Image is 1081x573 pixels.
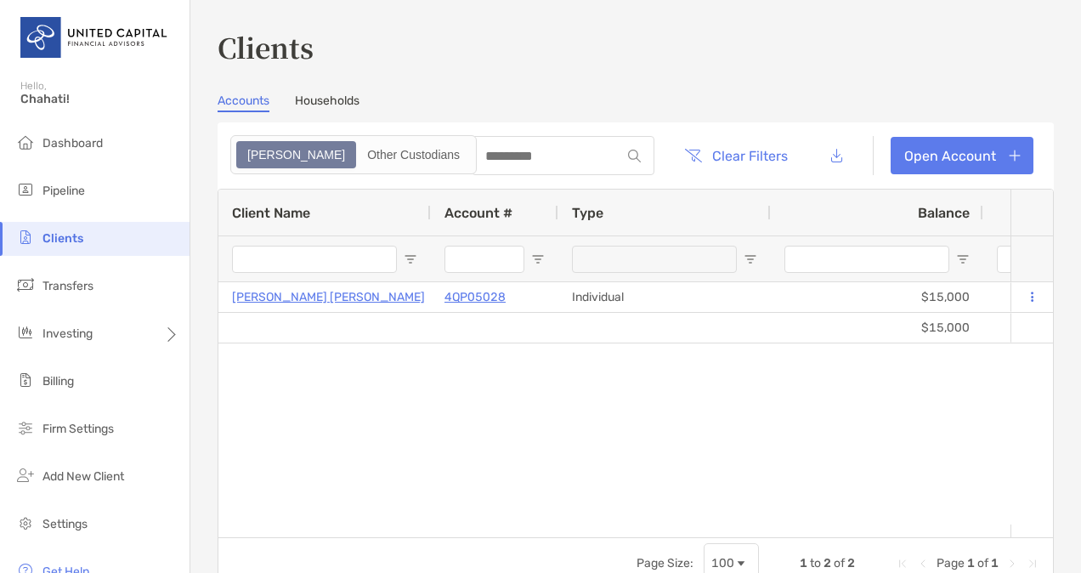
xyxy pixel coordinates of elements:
[637,556,693,570] div: Page Size:
[771,282,983,312] div: $15,000
[1005,557,1019,570] div: Next Page
[1026,557,1039,570] div: Last Page
[444,286,506,308] a: 4QP05028
[711,556,734,570] div: 100
[896,557,909,570] div: First Page
[15,179,36,200] img: pipeline icon
[847,556,855,570] span: 2
[230,135,477,174] div: segmented control
[15,417,36,438] img: firm-settings icon
[558,282,771,312] div: Individual
[232,286,425,308] a: [PERSON_NAME] [PERSON_NAME]
[238,143,354,167] div: Zoe
[232,246,397,273] input: Client Name Filter Input
[628,150,641,162] img: input icon
[956,252,970,266] button: Open Filter Menu
[42,279,93,293] span: Transfers
[232,205,310,221] span: Client Name
[15,275,36,295] img: transfers icon
[671,137,801,174] button: Clear Filters
[918,205,970,221] span: Balance
[42,231,83,246] span: Clients
[42,517,88,531] span: Settings
[744,252,757,266] button: Open Filter Menu
[404,252,417,266] button: Open Filter Menu
[295,94,359,112] a: Households
[810,556,821,570] span: to
[444,205,512,221] span: Account #
[572,205,603,221] span: Type
[20,7,169,68] img: United Capital Logo
[937,556,965,570] span: Page
[531,252,545,266] button: Open Filter Menu
[444,246,524,273] input: Account # Filter Input
[15,227,36,247] img: clients icon
[358,143,469,167] div: Other Custodians
[42,136,103,150] span: Dashboard
[891,137,1033,174] a: Open Account
[916,557,930,570] div: Previous Page
[967,556,975,570] span: 1
[42,374,74,389] span: Billing
[784,246,949,273] input: Balance Filter Input
[20,92,179,106] span: Chahati!
[218,27,1054,66] h3: Clients
[15,132,36,152] img: dashboard icon
[15,513,36,533] img: settings icon
[991,556,999,570] span: 1
[42,469,124,484] span: Add New Client
[834,556,845,570] span: of
[15,322,36,343] img: investing icon
[42,184,85,198] span: Pipeline
[977,556,988,570] span: of
[771,313,983,343] div: $15,000
[15,370,36,390] img: billing icon
[15,465,36,485] img: add_new_client icon
[42,422,114,436] span: Firm Settings
[800,556,807,570] span: 1
[42,326,93,341] span: Investing
[218,94,269,112] a: Accounts
[823,556,831,570] span: 2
